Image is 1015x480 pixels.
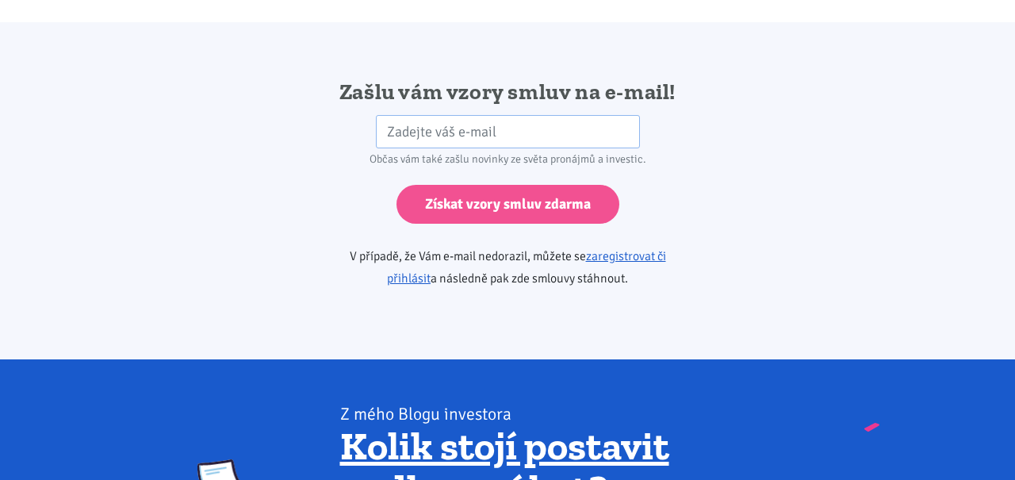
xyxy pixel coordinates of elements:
p: V případě, že Vám e-mail nedorazil, můžete se a následně pak zde smlouvy stáhnout. [304,245,711,290]
input: Získat vzory smluv zdarma [396,185,619,224]
h2: Zašlu vám vzory smluv na e-mail! [304,78,711,106]
div: Občas vám také zašlu novinky ze světa pronájmů a investic. [304,148,711,171]
div: Z mého Blogu investora [340,403,818,425]
input: Zadejte váš e-mail [376,115,640,149]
